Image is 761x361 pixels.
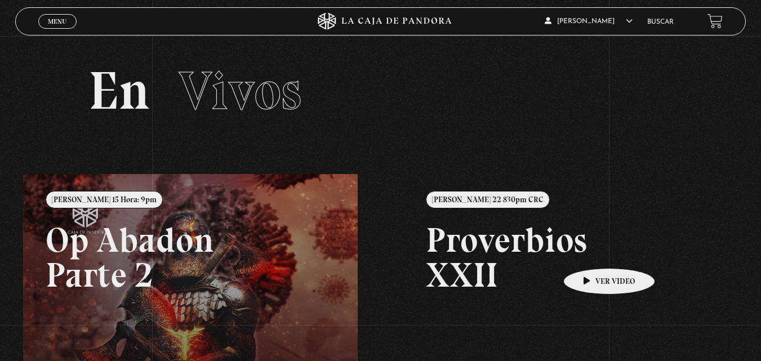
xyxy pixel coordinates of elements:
[48,18,66,25] span: Menu
[545,18,633,25] span: [PERSON_NAME]
[44,28,70,35] span: Cerrar
[707,14,723,29] a: View your shopping cart
[647,19,674,25] a: Buscar
[88,64,673,118] h2: En
[179,59,301,123] span: Vivos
